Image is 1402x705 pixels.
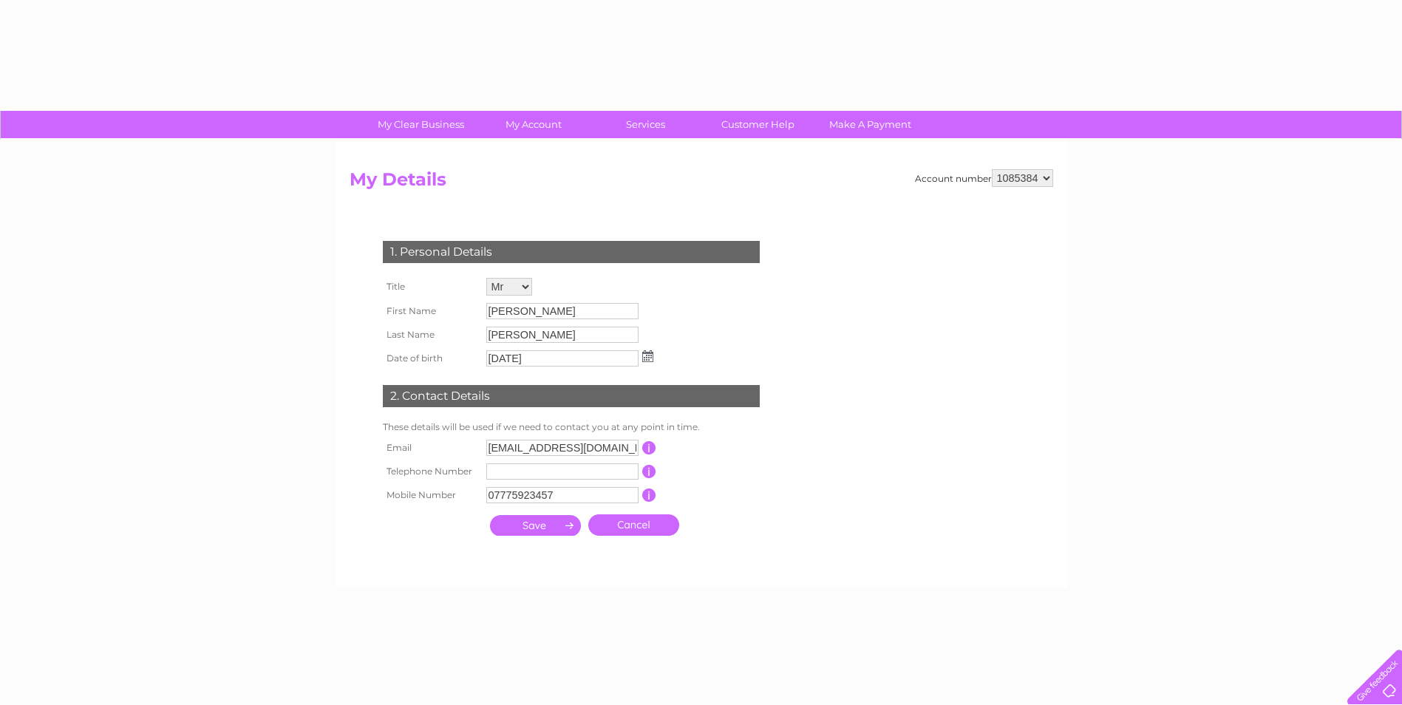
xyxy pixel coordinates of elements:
[383,385,760,407] div: 2. Contact Details
[379,323,483,347] th: Last Name
[383,241,760,263] div: 1. Personal Details
[350,169,1053,197] h2: My Details
[379,418,763,436] td: These details will be used if we need to contact you at any point in time.
[642,441,656,454] input: Information
[379,299,483,323] th: First Name
[809,111,931,138] a: Make A Payment
[379,460,483,483] th: Telephone Number
[379,483,483,507] th: Mobile Number
[642,350,653,362] img: ...
[360,111,482,138] a: My Clear Business
[642,465,656,478] input: Information
[379,436,483,460] th: Email
[697,111,819,138] a: Customer Help
[379,347,483,370] th: Date of birth
[588,514,679,536] a: Cancel
[915,169,1053,187] div: Account number
[379,274,483,299] th: Title
[490,515,581,536] input: Submit
[585,111,707,138] a: Services
[472,111,594,138] a: My Account
[642,488,656,502] input: Information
